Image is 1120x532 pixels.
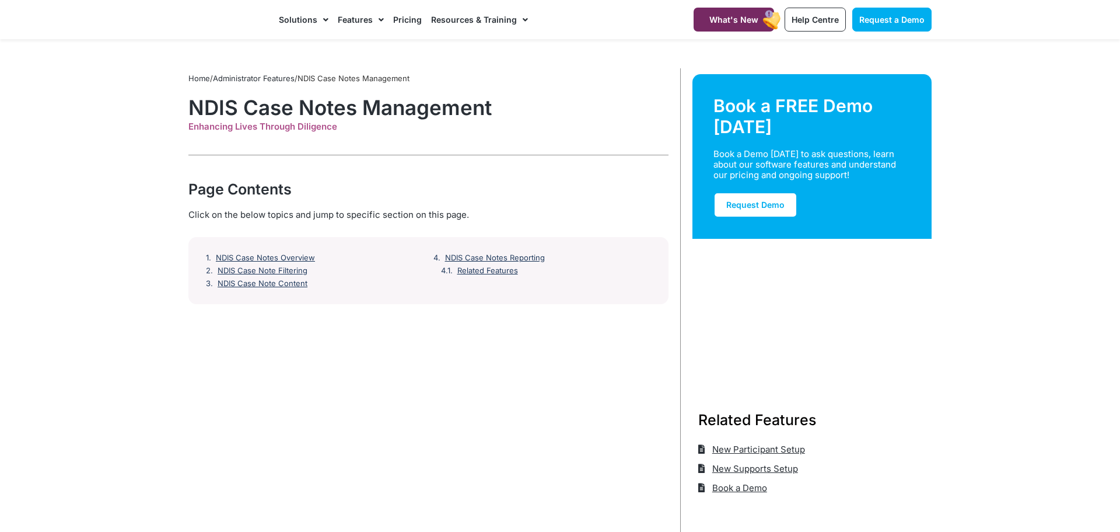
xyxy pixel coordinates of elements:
[188,95,668,120] h1: NDIS Case Notes Management
[709,478,767,498] span: Book a Demo
[297,74,409,83] span: NDIS Case Notes Management
[188,74,210,83] a: Home
[188,121,668,132] div: Enhancing Lives Through Diligence
[709,440,805,459] span: New Participant Setup
[785,8,846,32] a: Help Centre
[713,192,797,218] a: Request Demo
[188,179,668,200] div: Page Contents
[792,15,839,25] span: Help Centre
[726,200,785,210] span: Request Demo
[188,11,267,29] img: CareMaster Logo
[218,266,307,276] a: NDIS Case Note Filtering
[859,15,925,25] span: Request a Demo
[188,208,668,221] div: Click on the below topics and jump to specific section on this page.
[698,440,805,459] a: New Participant Setup
[709,459,798,478] span: New Supports Setup
[218,279,307,288] a: NDIS Case Note Content
[445,253,545,263] a: NDIS Case Notes Reporting
[852,8,932,32] a: Request a Demo
[457,266,518,276] a: Related Features
[216,253,315,263] a: NDIS Case Notes Overview
[213,74,295,83] a: Administrator Features
[713,149,897,180] div: Book a Demo [DATE] to ask questions, learn about our software features and understand our pricing...
[694,8,774,32] a: What's New
[692,239,932,381] img: Support Worker and NDIS Participant out for a coffee.
[188,74,409,83] span: / /
[713,95,911,137] div: Book a FREE Demo [DATE]
[698,409,926,430] h3: Related Features
[698,459,798,478] a: New Supports Setup
[709,15,758,25] span: What's New
[698,478,767,498] a: Book a Demo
